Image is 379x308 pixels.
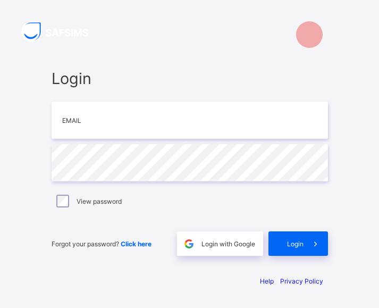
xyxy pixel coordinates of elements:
span: Login [52,69,328,88]
span: Login with Google [201,240,255,248]
a: Click here [121,240,151,248]
img: google.396cfc9801f0270233282035f929180a.svg [183,238,195,250]
a: Help [260,277,274,285]
span: Login [287,240,304,248]
img: SAFSIMS Logo [21,21,101,42]
a: Privacy Policy [280,277,323,285]
label: View password [77,197,122,205]
span: Forgot your password? [52,240,151,248]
